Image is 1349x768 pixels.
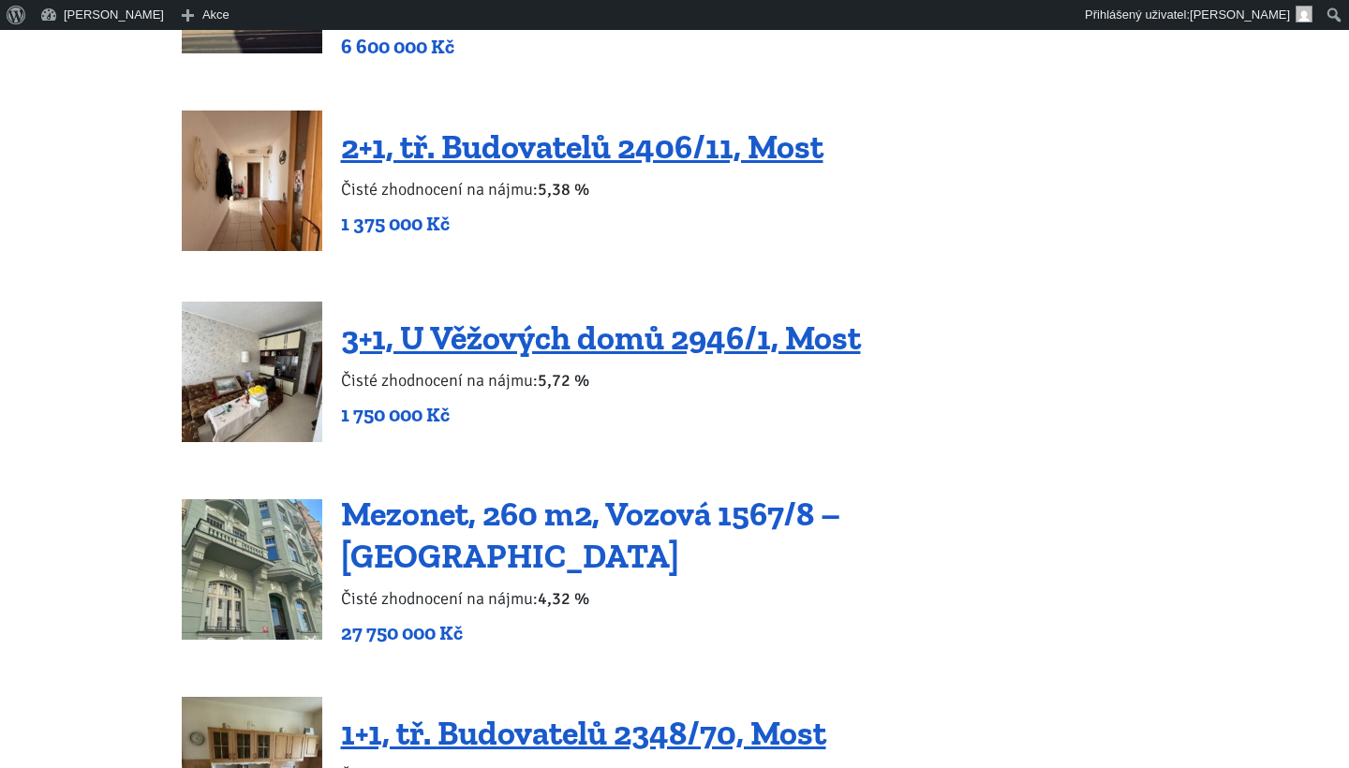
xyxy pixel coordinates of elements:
[341,367,861,393] p: Čisté zhodnocení na nájmu:
[538,179,589,199] b: 5,38 %
[341,620,1168,646] p: 27 750 000 Kč
[341,211,823,237] p: 1 375 000 Kč
[1190,7,1290,22] span: [PERSON_NAME]
[341,34,1168,60] p: 6 600 000 Kč
[341,318,861,358] a: 3+1, U Věžových domů 2946/1, Most
[341,494,840,576] a: Mezonet, 260 m2, Vozová 1567/8 – [GEOGRAPHIC_DATA]
[538,370,589,391] b: 5,72 %
[538,588,589,609] b: 4,32 %
[341,176,823,202] p: Čisté zhodnocení na nájmu:
[341,713,826,753] a: 1+1, tř. Budovatelů 2348/70, Most
[341,402,861,428] p: 1 750 000 Kč
[341,585,1168,612] p: Čisté zhodnocení na nájmu:
[341,126,823,167] a: 2+1, tř. Budovatelů 2406/11, Most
